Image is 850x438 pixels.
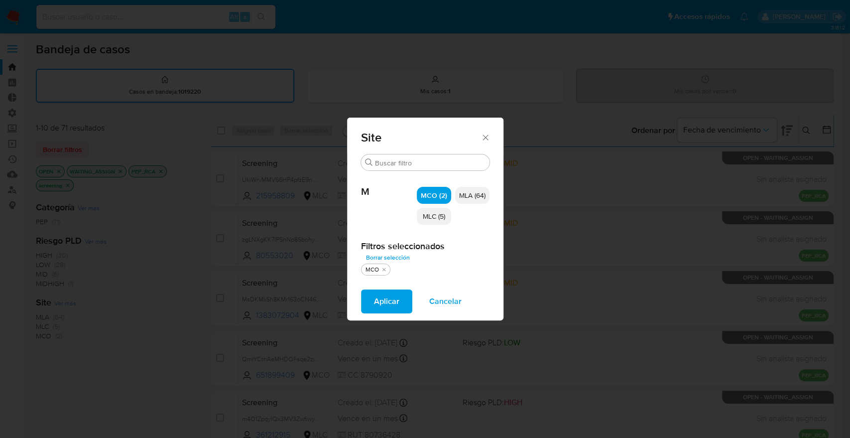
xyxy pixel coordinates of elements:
[361,171,417,198] span: M
[380,266,388,274] button: quitar MCO
[366,253,410,263] span: Borrar selección
[455,187,489,204] div: MLA (64)
[416,290,475,313] button: Cancelar
[375,158,486,167] input: Buscar filtro
[361,290,412,313] button: Aplicar
[421,190,447,200] span: MCO (2)
[361,252,415,264] button: Borrar selección
[364,266,381,274] div: MCO
[459,190,486,200] span: MLA (64)
[417,187,451,204] div: MCO (2)
[361,241,489,252] h2: Filtros seleccionados
[374,291,399,312] span: Aplicar
[429,291,462,312] span: Cancelar
[361,132,481,144] span: Site
[365,158,373,166] button: Buscar
[481,133,489,142] button: Cerrar
[423,211,445,221] span: MLC (5)
[417,208,451,225] div: MLC (5)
